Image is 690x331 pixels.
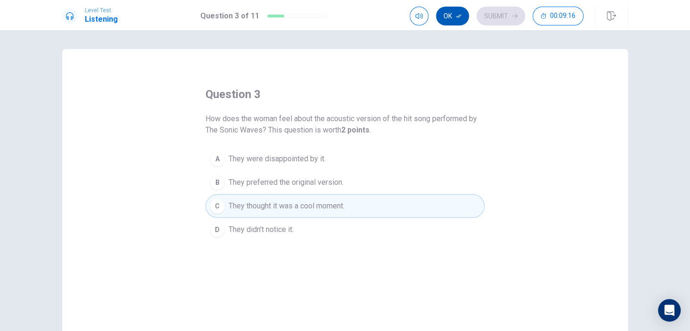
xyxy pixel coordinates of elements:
button: BThey preferred the original version. [205,171,485,194]
button: Ok [436,7,469,25]
span: Level Test [85,7,118,14]
button: DThey didn’t notice it. [205,218,485,241]
h1: Question 3 of 11 [200,10,259,22]
div: C [210,199,225,214]
span: They thought it was a cool moment. [229,200,345,212]
button: CThey thought it was a cool moment. [205,194,485,218]
div: D [210,222,225,237]
span: They were disappointed by it. [229,153,326,165]
span: They preferred the original version. [229,177,344,188]
h4: question 3 [205,87,261,102]
span: They didn’t notice it. [229,224,294,235]
span: 00:09:16 [550,12,575,20]
div: A [210,151,225,166]
button: 00:09:16 [533,7,583,25]
h1: Listening [85,14,118,25]
b: 2 points [341,125,370,134]
div: B [210,175,225,190]
span: How does the woman feel about the acoustic version of the hit song performed by The Sonic Waves? ... [205,113,485,136]
div: Open Intercom Messenger [658,299,681,322]
button: AThey were disappointed by it. [205,147,485,171]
